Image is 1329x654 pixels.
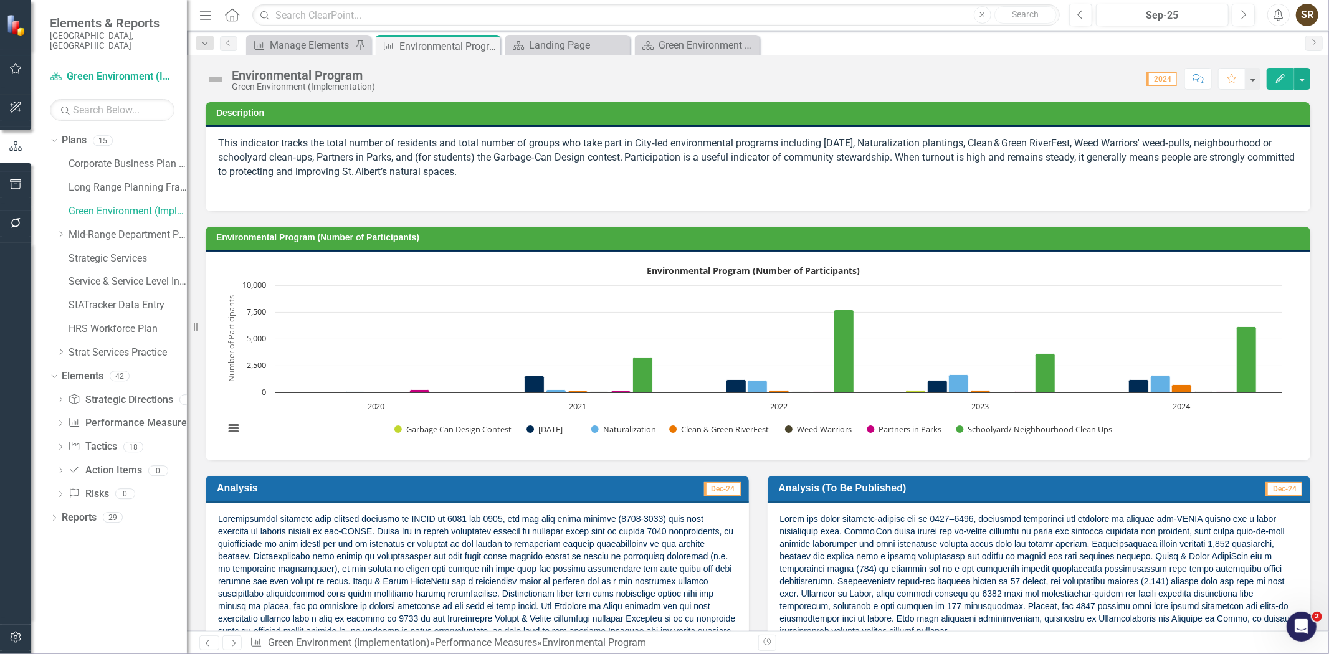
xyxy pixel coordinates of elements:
a: Long Range Planning Framework [69,181,187,195]
a: Green Environment (Implementation) [50,70,174,84]
path: 2021, 117. Clean & Green RiverFest. [568,391,588,393]
g: Partners in Parks, bar series 6 of 7 with 5 bars. [410,390,1236,393]
span: 2024 [1146,72,1177,86]
button: Sep-25 [1096,4,1229,26]
text: Environmental Program (Number of Participants) [647,265,860,277]
a: Strat Services Practice [69,346,187,360]
h3: Analysis (to be published) [779,482,1183,494]
button: Search [994,6,1057,24]
button: Show Clean & Green RiverFest [669,424,771,435]
a: Manage Elements [249,37,352,53]
text: Garbage Can Design Contest [406,424,512,435]
small: [GEOGRAPHIC_DATA], [GEOGRAPHIC_DATA] [50,31,174,51]
text: Clean & Green RiverFest [681,424,769,435]
h3: Environmental Program (Number of Participants) [216,233,1304,242]
path: 2020, 86. Naturalization. [345,392,365,393]
button: SR [1296,4,1318,26]
path: 2024, 6,131. Schoolyard/ Neighbourhood Clean Ups . [1237,327,1257,393]
div: 18 [123,442,143,452]
button: Show Weed Warriors [785,424,853,435]
path: 2021, 125. Partners in Parks. [611,391,631,393]
div: Environmental Program (Number of Participants). Highcharts interactive chart. [218,261,1298,448]
a: Corporate Business Plan ([DATE]-[DATE]) [69,157,187,171]
path: 2024, 103. Partners in Parks. [1216,392,1236,393]
a: Reports [62,511,97,525]
svg: Interactive chart [218,261,1289,448]
span: Search [1012,9,1039,19]
text: 2022 [770,400,788,412]
path: 2023, 3,626. Schoolyard/ Neighbourhood Clean Ups . [1036,354,1055,393]
path: 2020, 234. Partners in Parks. [410,390,430,393]
div: Green Environment (Implementation) [232,82,375,92]
text: [DATE] [538,424,563,435]
div: Environmental Program [399,39,497,54]
text: Schoolyard/ Neighbourhood Clean Ups [968,424,1113,435]
text: 2,500 [247,359,266,371]
text: 2020 [368,400,385,412]
div: Environmental Program [542,637,646,648]
a: Mid-Range Department Plans [69,228,187,242]
div: Landing Page [529,37,627,53]
g: Schoolyard/ Neighbourhood Clean Ups , bar series 7 of 7 with 5 bars. [433,310,1257,393]
path: 2023, 1,135. Arbor Day . [928,381,948,393]
path: 2021, 261. Naturalization. [546,390,566,393]
a: Risks [68,487,108,501]
text: 2021 [569,400,586,412]
span: Elements & Reports [50,16,174,31]
div: 4 [179,394,199,405]
a: Elements [62,369,103,384]
button: View chart menu, Environmental Program (Number of Participants) [224,419,242,437]
text: 0 [262,386,266,397]
span: Dec-24 [704,482,741,496]
a: Tactics [68,440,117,454]
path: 2022, 7,680. Schoolyard/ Neighbourhood Clean Ups . [834,310,854,393]
h3: Description [216,108,1304,118]
g: Weed Warriors, bar series 5 of 7 with 5 bars. [390,392,1214,393]
a: Landing Page [508,37,627,53]
path: 2023, 1,660. Naturalization. [949,375,969,393]
g: Naturalization, bar series 3 of 7 with 5 bars. [345,375,1171,393]
div: 42 [110,371,130,381]
a: Strategic Services [69,252,187,266]
path: 2023, 188. Clean & Green RiverFest. [971,391,991,393]
text: Number of Participants [226,296,237,382]
div: Manage Elements [270,37,352,53]
a: Performance Measures [68,416,191,430]
a: Strategic Directions [68,393,173,407]
path: 2022, 1,193. Arbor Day . [726,380,746,393]
path: 2021, 80. Weed Warriors. [589,392,609,393]
a: Service & Service Level Inventory [69,275,187,289]
a: Green Environment (Implementation) [69,204,187,219]
div: Green Environment Landing Page [659,37,756,53]
text: 2024 [1173,400,1191,412]
text: 5,000 [247,333,266,344]
path: 2022, 1,116. Naturalization. [748,381,768,393]
img: Not Defined [206,69,226,89]
div: 29 [103,513,123,523]
path: 2021, 3,302. Schoolyard/ Neighbourhood Clean Ups . [633,358,653,393]
path: 2022, 115. Weed Warriors. [791,392,811,393]
path: 2021, 1,566. Arbor Day . [525,376,545,393]
path: 2022, 207. Clean & Green RiverFest. [769,391,789,393]
button: Show Arbor Day [526,424,577,435]
button: Show Naturalization [591,424,655,435]
a: StATracker Data Entry [69,298,187,313]
iframe: Intercom live chat [1287,612,1317,642]
input: Search Below... [50,99,174,121]
a: Performance Measures [435,637,537,648]
path: 2024, 1,625. Naturalization. [1151,376,1171,393]
a: Action Items [68,463,141,478]
text: 2023 [971,400,989,412]
span: 2 [1312,612,1322,622]
p: Lorem ips dolor sitametc‑adipisc eli se 0427–6496, doeiusmod temporinci utl etdolore ma aliquae a... [780,513,1298,640]
g: Arbor Day , bar series 2 of 7 with 5 bars. [325,376,1149,393]
a: Plans [62,133,87,148]
text: Partners in Parks [879,424,942,435]
text: Naturalization [603,424,656,435]
path: 2024, 1,202. Arbor Day . [1129,380,1149,393]
div: 0 [115,489,135,500]
p: Loremipsumdol sitametc adip elitsed doeiusmo te INCID ut 6081 lab 0905, etd mag aliq enima minimv... [218,513,736,652]
text: 7,500 [247,306,266,317]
